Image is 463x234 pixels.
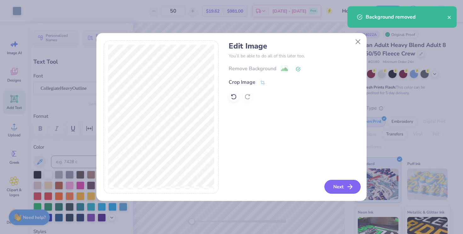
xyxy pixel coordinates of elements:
button: Close [352,36,364,48]
h4: Edit Image [229,42,359,51]
p: You’ll be able to do all of this later too. [229,53,359,59]
button: Next [324,180,361,194]
div: Background removed [366,13,447,21]
button: close [447,13,452,21]
div: Crop Image [229,78,255,86]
